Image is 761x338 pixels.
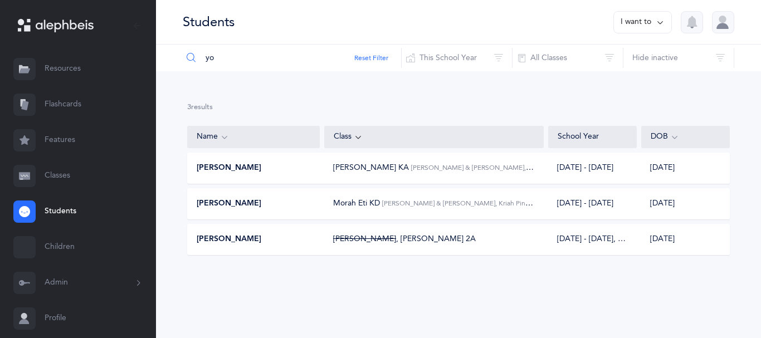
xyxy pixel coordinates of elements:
[558,131,627,143] div: School Year
[613,11,672,33] button: I want to
[197,163,261,174] span: [PERSON_NAME]
[191,103,213,111] span: results
[354,53,388,63] button: Reset Filter
[333,234,476,245] div: , [PERSON_NAME] 2A
[333,199,380,208] span: Morah Eti KD
[401,45,513,71] button: This School Year
[641,198,729,209] div: [DATE]
[187,102,730,112] div: 3
[512,45,623,71] button: All Classes
[334,131,535,143] div: Class
[557,234,627,245] div: [DATE] - [DATE]‪, + 1‬
[557,198,613,209] div: [DATE] - [DATE]
[333,163,409,172] span: [PERSON_NAME] KA
[641,163,729,174] div: [DATE]
[197,131,310,143] div: Name
[382,199,547,208] span: [PERSON_NAME] & [PERSON_NAME], Kriah Pink Level
[557,163,613,174] div: [DATE] - [DATE]
[333,234,396,243] s: [PERSON_NAME]
[651,131,720,143] div: DOB
[183,13,235,31] div: Students
[623,45,734,71] button: Hide inactive
[197,234,261,245] span: [PERSON_NAME]
[641,234,729,245] div: [DATE]
[182,45,402,71] input: Search Students
[411,163,575,172] span: [PERSON_NAME] & [PERSON_NAME], Kriah Pink Level
[197,198,261,209] span: [PERSON_NAME]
